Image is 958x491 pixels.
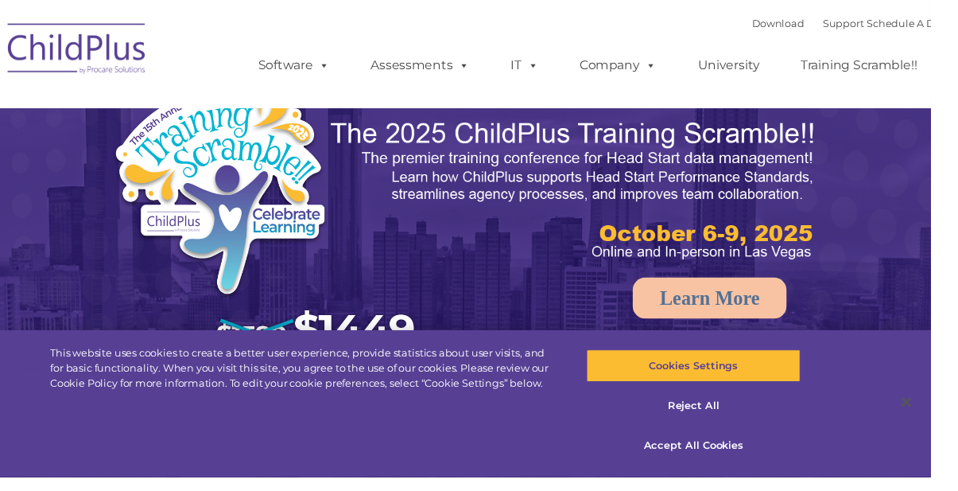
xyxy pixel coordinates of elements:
a: University [702,52,797,84]
div: This website uses cookies to create a better user experience, provide statistics about user visit... [52,356,575,403]
a: Download [774,18,828,30]
a: IT [510,52,570,84]
span: Last name [214,105,262,117]
a: Support [847,18,889,30]
button: Reject All [603,401,824,434]
button: Cookies Settings [603,360,824,393]
a: Learn More [651,286,809,328]
a: Software [250,52,355,84]
a: Company [580,52,692,84]
span: Phone number [214,170,281,182]
button: Accept All Cookies [603,442,824,475]
button: Close [915,396,950,431]
a: Assessments [366,52,499,84]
